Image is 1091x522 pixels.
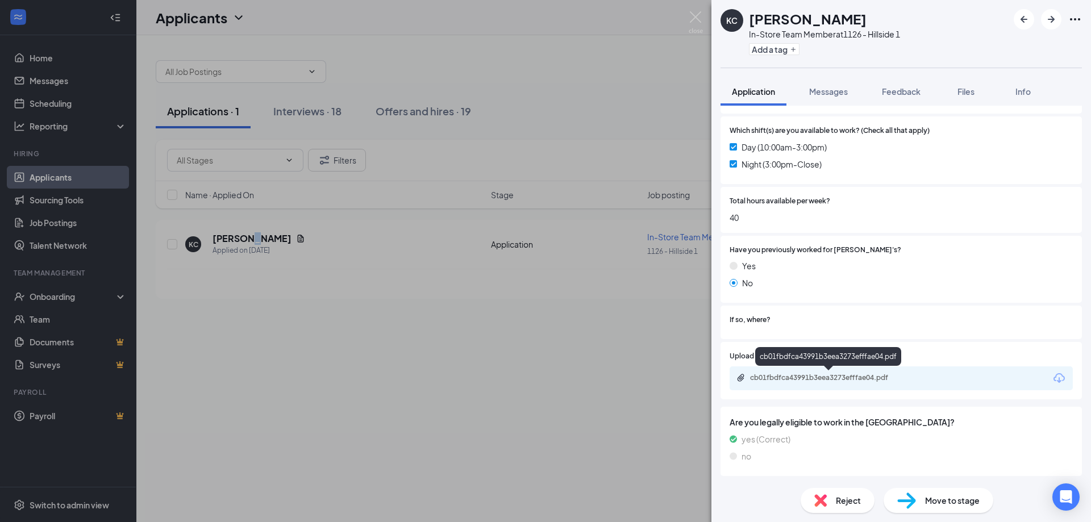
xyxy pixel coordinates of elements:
[732,86,775,97] span: Application
[925,494,980,507] span: Move to stage
[1017,12,1031,26] svg: ArrowLeftNew
[749,9,867,28] h1: [PERSON_NAME]
[742,141,827,153] span: Day (10:00am-3:00pm)
[836,494,861,507] span: Reject
[742,433,790,445] span: yes (Correct)
[730,126,930,136] span: Which shift(s) are you available to work? (Check all that apply)
[1044,12,1058,26] svg: ArrowRight
[882,86,921,97] span: Feedback
[742,158,822,170] span: Night (3:00pm-Close)
[1014,9,1034,30] button: ArrowLeftNew
[742,450,751,462] span: no
[1041,9,1061,30] button: ArrowRight
[730,196,830,207] span: Total hours available per week?
[809,86,848,97] span: Messages
[790,46,797,53] svg: Plus
[730,351,781,362] span: Upload Resume
[1052,371,1066,385] svg: Download
[1052,483,1080,511] div: Open Intercom Messenger
[1015,86,1031,97] span: Info
[730,245,901,256] span: Have you previously worked for [PERSON_NAME]'s?
[736,373,921,384] a: Paperclipcb01fbdfca43991b3eea3273efffae04.pdf
[750,373,909,382] div: cb01fbdfca43991b3eea3273efffae04.pdf
[730,211,1073,224] span: 40
[730,315,771,325] span: If so, where?
[957,86,975,97] span: Files
[730,416,1073,428] span: Are you legally eligible to work in the [GEOGRAPHIC_DATA]?
[749,43,799,55] button: PlusAdd a tag
[749,28,900,40] div: In-Store Team Member at 1126 - Hillside 1
[742,277,753,289] span: No
[736,373,746,382] svg: Paperclip
[755,347,901,366] div: cb01fbdfca43991b3eea3273efffae04.pdf
[742,260,756,272] span: Yes
[1068,12,1082,26] svg: Ellipses
[726,15,738,26] div: KC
